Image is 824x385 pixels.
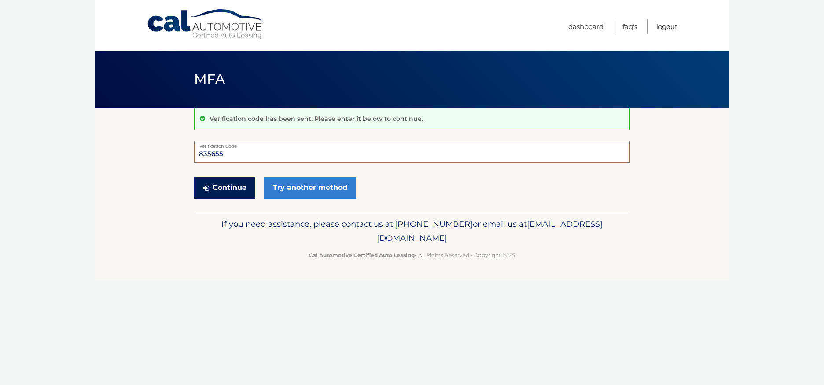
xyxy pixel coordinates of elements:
[656,19,677,34] a: Logout
[395,219,473,229] span: [PHONE_NUMBER]
[568,19,603,34] a: Dashboard
[200,251,624,260] p: - All Rights Reserved - Copyright 2025
[210,115,423,123] p: Verification code has been sent. Please enter it below to continue.
[194,141,630,163] input: Verification Code
[200,217,624,245] p: If you need assistance, please contact us at: or email us at
[147,9,265,40] a: Cal Automotive
[309,252,415,258] strong: Cal Automotive Certified Auto Leasing
[377,219,603,243] span: [EMAIL_ADDRESS][DOMAIN_NAME]
[194,71,225,87] span: MFA
[194,177,255,199] button: Continue
[194,141,630,148] label: Verification Code
[622,19,637,34] a: FAQ's
[264,177,356,199] a: Try another method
